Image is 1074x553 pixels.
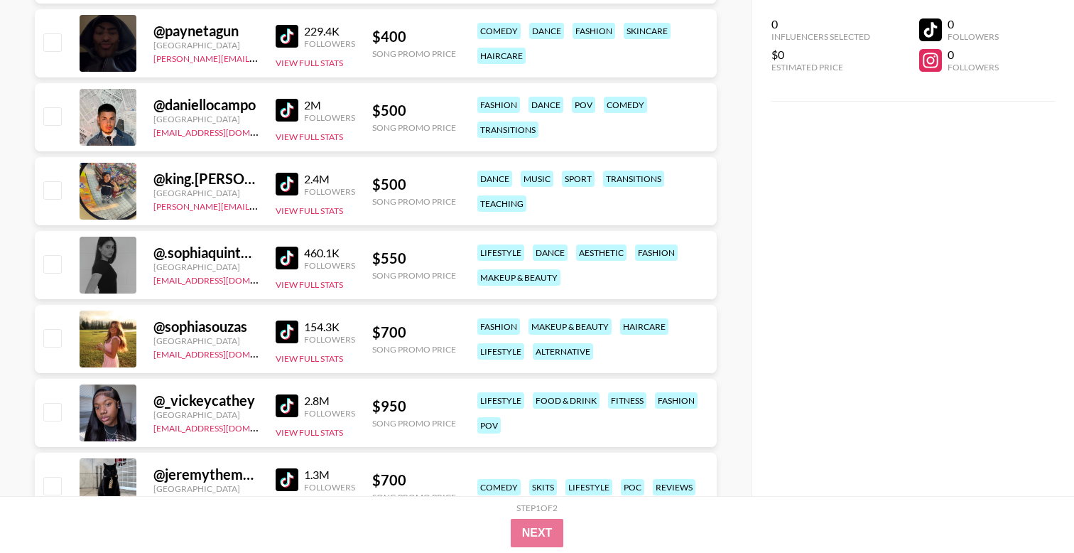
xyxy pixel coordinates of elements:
div: $ 400 [372,28,456,45]
div: pov [572,97,595,113]
div: 1.3M [304,468,355,482]
div: fashion [655,392,698,409]
div: @ paynetagun [153,22,259,40]
div: [GEOGRAPHIC_DATA] [153,188,259,198]
div: haircare [620,318,668,335]
div: Song Promo Price [372,48,456,59]
div: dance [528,97,563,113]
div: comedy [477,23,521,39]
a: [PERSON_NAME][EMAIL_ADDRESS][DOMAIN_NAME] [153,50,364,64]
div: food & drink [533,392,600,409]
div: 0 [948,48,999,62]
div: fashion [635,245,678,261]
div: Followers [304,260,355,271]
div: fashion [477,318,520,335]
img: TikTok [276,468,298,491]
div: 154.3K [304,320,355,334]
div: 0 [948,17,999,31]
div: @ _vickeycathey [153,392,259,409]
div: skincare [624,23,671,39]
button: Next [511,519,564,547]
button: View Full Stats [276,205,343,216]
div: fashion [477,97,520,113]
div: alternative [533,343,593,360]
div: lifestyle [477,245,524,261]
div: @ king.[PERSON_NAME] [153,170,259,188]
div: 2.4M [304,172,355,186]
button: View Full Stats [276,427,343,438]
div: Followers [948,31,999,42]
div: lifestyle [565,479,612,495]
div: Followers [304,112,355,123]
button: View Full Stats [276,353,343,364]
div: sport [562,171,595,187]
div: Step 1 of 2 [516,503,558,513]
div: @ daniellocampo [153,96,259,114]
div: [GEOGRAPHIC_DATA] [153,335,259,346]
div: poc [621,479,644,495]
div: [GEOGRAPHIC_DATA] [153,483,259,494]
div: Followers [304,482,355,493]
div: transitions [477,122,538,138]
div: haircare [477,48,526,64]
div: Followers [304,408,355,419]
a: [EMAIL_ADDRESS][DOMAIN_NAME] [153,272,296,286]
img: TikTok [276,321,298,343]
div: dance [529,23,564,39]
div: lifestyle [477,392,524,409]
div: dance [477,171,512,187]
div: $0 [771,48,870,62]
div: Followers [304,186,355,197]
img: TikTok [276,394,298,417]
div: comedy [477,479,521,495]
div: $ 700 [372,471,456,489]
a: [PERSON_NAME][EMAIL_ADDRESS][DOMAIN_NAME] [153,198,364,212]
div: skits [529,479,557,495]
div: comedy [604,97,647,113]
div: Song Promo Price [372,344,456,355]
img: TikTok [276,25,298,48]
div: $ 950 [372,397,456,415]
div: makeup & beauty [528,318,612,335]
div: makeup & beauty [477,269,560,286]
div: Song Promo Price [372,492,456,503]
div: music [521,171,553,187]
div: Song Promo Price [372,122,456,133]
div: Influencers Selected [771,31,870,42]
div: Estimated Price [771,62,870,73]
img: TikTok [276,247,298,269]
div: Song Promo Price [372,196,456,207]
div: 2M [304,98,355,112]
img: TikTok [276,173,298,195]
div: Song Promo Price [372,270,456,281]
div: aesthetic [576,245,626,261]
div: Song Promo Price [372,418,456,429]
div: fashion [573,23,615,39]
div: 2.8M [304,394,355,408]
div: 229.4K [304,24,355,38]
div: [GEOGRAPHIC_DATA] [153,409,259,420]
div: Followers [948,62,999,73]
button: View Full Stats [276,58,343,68]
div: @ .sophiaquintero [153,244,259,262]
div: Followers [304,38,355,49]
div: @ sophiasouzas [153,318,259,335]
div: dance [533,245,568,261]
div: fitness [608,392,646,409]
div: [GEOGRAPHIC_DATA] [153,40,259,50]
div: [GEOGRAPHIC_DATA] [153,114,259,124]
a: [EMAIL_ADDRESS][DOMAIN_NAME] [153,420,296,434]
div: [GEOGRAPHIC_DATA] [153,262,259,272]
a: [EMAIL_ADDRESS][DOMAIN_NAME] [153,124,296,138]
img: TikTok [276,99,298,122]
div: Followers [304,334,355,345]
button: View Full Stats [276,131,343,142]
div: @ jeremythemanager [153,466,259,483]
div: lifestyle [477,343,524,360]
div: $ 500 [372,102,456,119]
div: reviews [653,479,695,495]
div: 0 [771,17,870,31]
div: transitions [603,171,664,187]
div: pov [477,417,501,434]
div: $ 500 [372,176,456,193]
